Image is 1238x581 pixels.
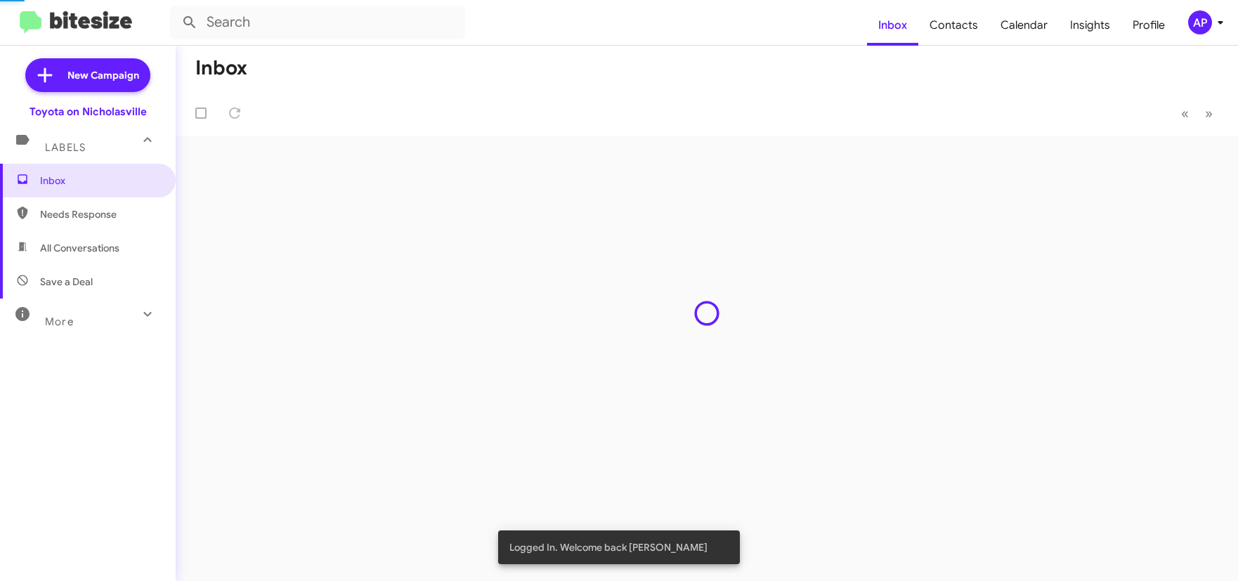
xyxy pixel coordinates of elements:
a: Calendar [989,5,1059,46]
a: Profile [1121,5,1176,46]
a: Contacts [918,5,989,46]
a: New Campaign [25,58,150,92]
div: AP [1188,11,1212,34]
input: Search [170,6,465,39]
span: New Campaign [67,68,139,82]
button: AP [1176,11,1223,34]
span: All Conversations [40,241,119,255]
span: Logged In. Welcome back [PERSON_NAME] [509,540,708,554]
a: Insights [1059,5,1121,46]
button: Next [1197,99,1221,128]
span: Save a Deal [40,275,93,289]
a: Inbox [867,5,918,46]
button: Previous [1173,99,1197,128]
h1: Inbox [195,57,247,79]
span: More [45,315,74,328]
div: Toyota on Nicholasville [30,105,147,119]
span: Needs Response [40,207,159,221]
span: « [1181,105,1189,122]
span: Inbox [40,174,159,188]
span: » [1205,105,1213,122]
nav: Page navigation example [1173,99,1221,128]
span: Labels [45,141,86,154]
